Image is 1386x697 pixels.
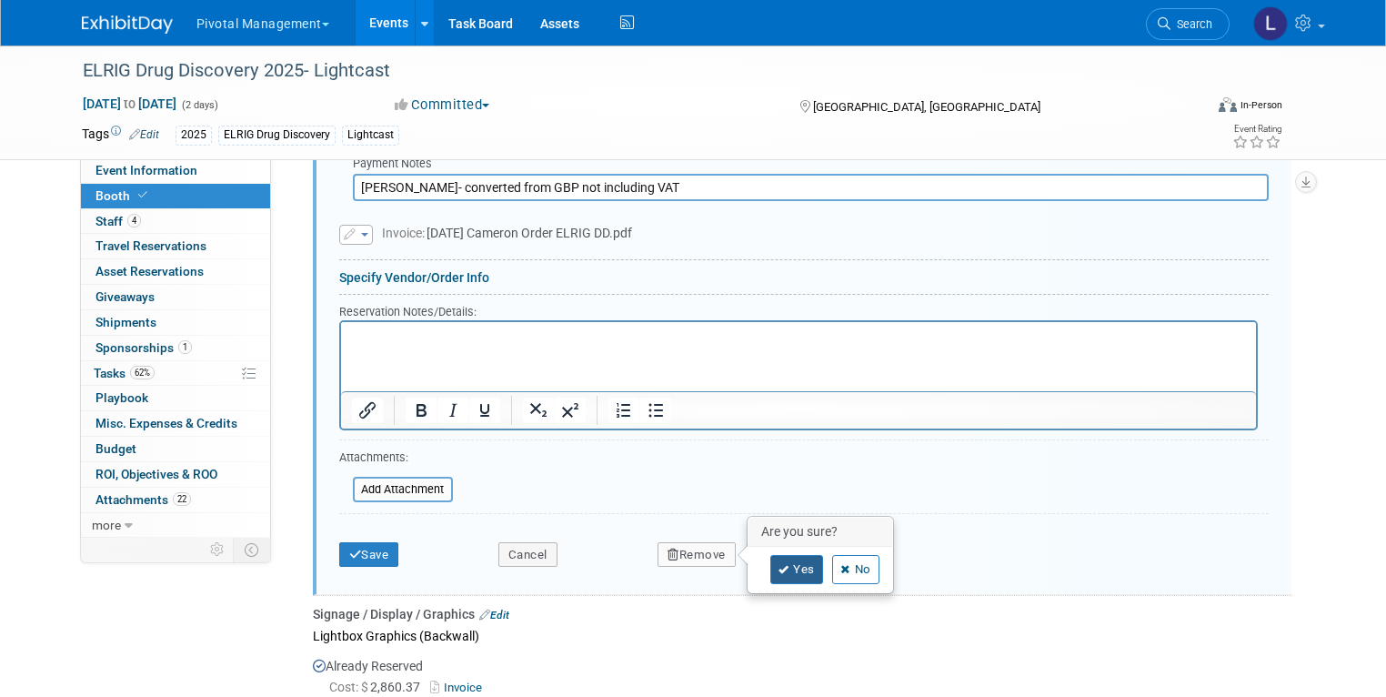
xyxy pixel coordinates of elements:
[430,681,489,694] a: Invoice
[832,555,879,584] a: No
[341,322,1256,391] iframe: Rich Text Area
[95,264,204,278] span: Asset Reservations
[130,366,155,379] span: 62%
[1240,98,1282,112] div: In-Person
[121,96,138,111] span: to
[173,492,191,506] span: 22
[388,96,497,115] button: Committed
[82,15,173,34] img: ExhibitDay
[1170,17,1212,31] span: Search
[748,518,892,547] h3: Are you sure?
[81,386,270,410] a: Playbook
[81,488,270,512] a: Attachments22
[313,623,1291,648] div: Lightbox Graphics (Backwall)
[469,398,500,423] button: Underline
[329,680,427,694] span: 2,860.37
[180,99,218,111] span: (2 days)
[95,163,197,177] span: Event Information
[339,542,399,568] button: Save
[95,492,191,507] span: Attachments
[479,609,509,621] a: Edit
[406,398,437,423] button: Bold
[555,398,586,423] button: Superscript
[202,538,234,561] td: Personalize Event Tab Strip
[95,315,156,329] span: Shipments
[1105,95,1282,122] div: Event Format
[76,55,1180,87] div: ELRIG Drug Discovery 2025- Lightcast
[342,126,399,145] div: Lightcast
[95,214,141,228] span: Staff
[813,100,1040,114] span: [GEOGRAPHIC_DATA], [GEOGRAPHIC_DATA]
[658,542,736,568] button: Remove
[218,126,336,145] div: ELRIG Drug Discovery
[313,605,1291,623] div: Signage / Display / Graphics
[178,340,192,354] span: 1
[770,555,823,584] a: Yes
[138,190,147,200] i: Booth reservation complete
[339,270,489,285] a: Specify Vendor/Order Info
[92,518,121,532] span: more
[640,398,671,423] button: Bullet list
[81,411,270,436] a: Misc. Expenses & Credits
[81,184,270,208] a: Booth
[129,128,159,141] a: Edit
[523,398,554,423] button: Subscript
[81,336,270,360] a: Sponsorships1
[81,462,270,487] a: ROI, Objectives & ROO
[1232,125,1281,134] div: Event Rating
[81,158,270,183] a: Event Information
[233,538,270,561] td: Toggle Event Tabs
[352,398,383,423] button: Insert/edit link
[82,125,159,146] td: Tags
[81,209,270,234] a: Staff4
[81,513,270,538] a: more
[95,390,148,405] span: Playbook
[81,259,270,284] a: Asset Reservations
[81,361,270,386] a: Tasks62%
[94,366,155,380] span: Tasks
[339,302,1258,320] div: Reservation Notes/Details:
[81,234,270,258] a: Travel Reservations
[329,680,370,694] span: Cost: $
[353,156,1269,174] div: Payment Notes
[608,398,639,423] button: Numbered list
[1146,8,1230,40] a: Search
[127,214,141,227] span: 4
[382,226,427,240] span: Invoice:
[176,126,212,145] div: 2025
[437,398,468,423] button: Italic
[382,226,632,240] span: [DATE] Cameron Order ELRIG DD.pdf
[498,542,557,568] button: Cancel
[339,450,453,470] div: Attachments:
[95,416,237,430] span: Misc. Expenses & Credits
[81,310,270,335] a: Shipments
[95,188,151,203] span: Booth
[82,96,177,112] span: [DATE] [DATE]
[1219,97,1237,112] img: Format-Inperson.png
[95,441,136,456] span: Budget
[1253,6,1288,41] img: Leslie Pelton
[95,340,192,355] span: Sponsorships
[95,467,217,481] span: ROI, Objectives & ROO
[81,285,270,309] a: Giveaways
[81,437,270,461] a: Budget
[95,289,155,304] span: Giveaways
[95,238,206,253] span: Travel Reservations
